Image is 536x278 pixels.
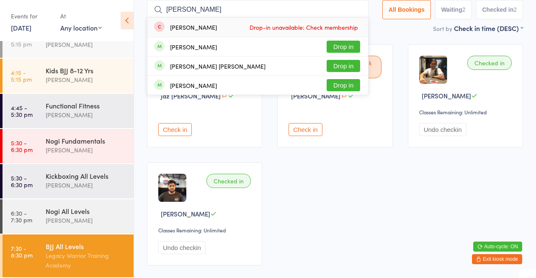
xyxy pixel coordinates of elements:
a: 6:30 -7:30 pmNogi All Levels[PERSON_NAME] [3,199,134,234]
div: [PERSON_NAME] [170,82,217,89]
button: Auto-cycle: ON [473,242,522,252]
a: 5:30 -6:30 pmNogi Fundamentals[PERSON_NAME] [3,129,134,163]
div: Classes Remaining: Unlimited [158,227,253,234]
button: Exit kiosk mode [472,254,522,264]
button: Undo checkin [158,241,206,254]
button: Drop in [327,60,360,72]
img: image1691556621.png [158,174,186,202]
div: At [60,9,102,23]
button: Undo checkin [419,123,466,136]
div: [PERSON_NAME] [46,216,126,225]
a: 5:30 -6:30 pmKickboxing All Levels[PERSON_NAME] [3,164,134,198]
div: [PERSON_NAME] [46,110,126,120]
time: 5:30 - 6:30 pm [11,175,33,188]
div: Events for [11,9,52,23]
div: Checked in [206,174,251,188]
div: [PERSON_NAME] [PERSON_NAME] [170,63,265,69]
div: [PERSON_NAME] [46,180,126,190]
button: Check in [158,123,192,136]
div: Check in time (DESC) [454,23,523,33]
div: Classes Remaining: Unlimited [419,108,514,116]
span: [PERSON_NAME] [291,91,340,100]
a: 4:15 -5:15 pmKids BJJ 8-12 Yrs[PERSON_NAME] [3,59,134,93]
span: Drop-in unavailable: Check membership [247,21,360,33]
span: [PERSON_NAME] [161,209,210,218]
time: 4:15 - 5:15 pm [11,34,32,47]
div: [PERSON_NAME] [170,24,217,31]
div: Legacy Warrior Training Academy [46,251,126,270]
a: 4:45 -5:30 pmFunctional Fitness[PERSON_NAME] [3,94,134,128]
span: [PERSON_NAME] [422,91,471,100]
time: 7:30 - 8:30 pm [11,245,33,258]
time: 4:45 - 5:30 pm [11,104,33,118]
span: jaz [PERSON_NAME] [161,91,221,100]
div: Nogi All Levels [46,206,126,216]
time: 4:15 - 5:15 pm [11,69,32,82]
div: Any location [60,23,102,32]
div: Functional Fitness [46,101,126,110]
a: [DATE] [11,23,31,32]
div: Nogi Fundamentals [46,136,126,145]
div: Kickboxing All Levels [46,171,126,180]
time: 5:30 - 6:30 pm [11,139,33,153]
div: [PERSON_NAME] [46,75,126,85]
div: [PERSON_NAME] [46,145,126,155]
img: image1691559805.png [419,56,447,84]
div: 2 [513,6,517,13]
div: Checked in [467,56,512,70]
button: Drop in [327,79,360,91]
div: Kids BJJ 8-12 Yrs [46,66,126,75]
div: 2 [462,6,466,13]
div: [PERSON_NAME] [170,44,217,50]
button: Drop in [327,41,360,53]
div: [PERSON_NAME] [46,40,126,49]
a: 7:30 -8:30 pmBJJ All LevelsLegacy Warrior Training Academy [3,234,134,277]
label: Sort by [433,24,452,33]
button: Check in [289,123,322,136]
time: 6:30 - 7:30 pm [11,210,32,223]
div: BJJ All Levels [46,242,126,251]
